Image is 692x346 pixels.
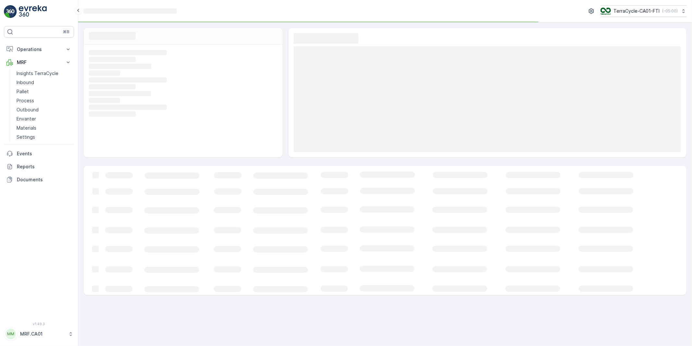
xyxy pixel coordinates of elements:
[14,78,74,87] a: Inbound
[17,97,34,104] p: Process
[20,331,65,337] p: MRF.CA01
[17,70,58,77] p: Insights TerraCycle
[14,133,74,142] a: Settings
[17,163,71,170] p: Reports
[14,105,74,114] a: Outbound
[17,125,36,131] p: Materials
[601,7,611,15] img: TC_BVHiTW6.png
[4,173,74,186] a: Documents
[17,116,36,122] p: Envanter
[14,96,74,105] a: Process
[662,8,678,14] p: ( -05:00 )
[6,329,16,339] div: MM
[17,176,71,183] p: Documents
[14,69,74,78] a: Insights TerraCycle
[4,5,17,18] img: logo
[4,160,74,173] a: Reports
[4,147,74,160] a: Events
[4,327,74,341] button: MMMRF.CA01
[17,150,71,157] p: Events
[14,123,74,133] a: Materials
[17,107,39,113] p: Outbound
[601,5,687,17] button: TerraCycle-CA01-FTI(-05:00)
[4,56,74,69] button: MRF
[19,5,47,18] img: logo_light-DOdMpM7g.png
[4,43,74,56] button: Operations
[613,8,660,14] p: TerraCycle-CA01-FTI
[17,79,34,86] p: Inbound
[14,114,74,123] a: Envanter
[14,87,74,96] a: Pallet
[63,29,69,34] p: ⌘B
[17,46,61,53] p: Operations
[17,88,29,95] p: Pallet
[17,59,61,66] p: MRF
[4,322,74,326] span: v 1.49.3
[17,134,35,140] p: Settings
